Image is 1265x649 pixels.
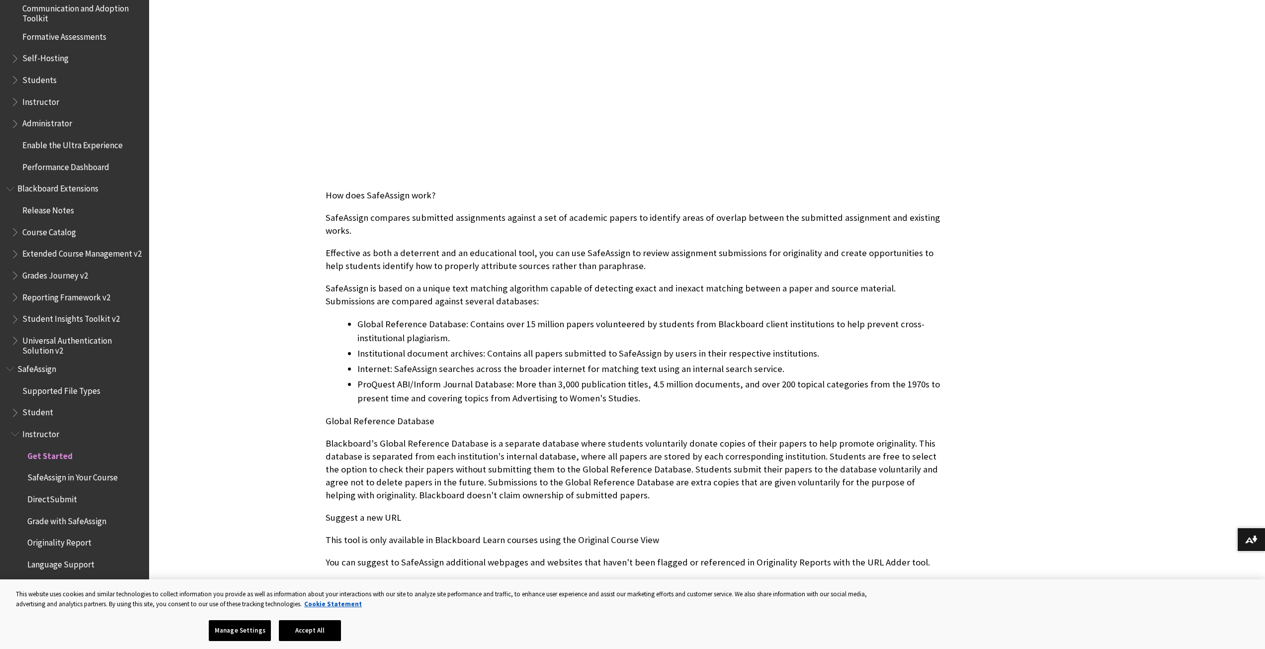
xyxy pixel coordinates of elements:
button: Accept All [279,620,341,641]
span: Performance Dashboard [22,159,109,172]
span: Release Notes [22,202,74,215]
li: Global Reference Database: Contains over 15 million papers volunteered by students from Blackboar... [357,317,942,345]
span: Student [22,404,53,418]
span: Formative Assessments [22,28,106,42]
span: Enable the Ultra Experience [22,137,123,150]
p: The URL Adder tool is accessible to instructors through: Course Tools > SafeAssign > URL Adder. S... [326,578,942,604]
span: Supported File Types [22,382,100,396]
span: Grades Journey v2 [22,267,88,280]
p: Suggest a new URL [326,511,942,524]
span: SafeAssign in Your Course [27,469,118,483]
span: Reporting Framework v2 [22,289,110,302]
span: Self-Hosting [22,50,69,64]
p: Blackboard's Global Reference Database is a separate database where students voluntarily donate c... [326,437,942,502]
nav: Book outline for Blackboard Extensions [6,181,143,356]
p: SafeAssign is based on a unique text matching algorithm capable of detecting exact and inexact ma... [326,282,942,308]
span: Extended Course Management v2 [22,246,142,259]
p: This tool is only available in Blackboard Learn courses using the Original Course View [326,534,942,547]
button: Manage Settings [209,620,271,641]
span: Accessibility [27,578,72,591]
li: Institutional document archives: Contains all papers submitted to SafeAssign by users in their re... [357,347,942,361]
span: Get Started [27,448,73,461]
span: DirectSubmit [27,491,77,504]
span: SafeAssign [17,361,56,374]
p: You can suggest to SafeAssign additional webpages and websites that haven't been flagged or refer... [326,556,942,569]
div: This website uses cookies and similar technologies to collect information you provide as well as ... [16,589,886,609]
span: Students [22,72,57,85]
span: Instructor [22,426,59,439]
span: Grade with SafeAssign [27,513,106,526]
span: Originality Report [27,535,91,548]
a: More information about your privacy, opens in a new tab [304,600,362,608]
li: Internet: SafeAssign searches across the broader internet for matching text using an internal sea... [357,362,942,376]
span: Universal Authentication Solution v2 [22,332,142,356]
span: Administrator [22,115,72,129]
p: How does SafeAssign work? [326,189,942,202]
span: Instructor [22,93,59,107]
p: Global Reference Database [326,415,942,428]
span: Blackboard Extensions [17,181,98,194]
span: Student Insights Toolkit v2 [22,311,120,324]
p: SafeAssign compares submitted assignments against a set of academic papers to identify areas of o... [326,211,942,237]
li: ProQuest ABI/Inform Journal Database: More than 3,000 publication titles, 4.5 million documents, ... [357,377,942,405]
span: Language Support [27,556,94,569]
nav: Book outline for Blackboard SafeAssign [6,361,143,638]
span: Course Catalog [22,224,76,237]
p: Effective as both a deterrent and an educational tool, you can use SafeAssign to review assignmen... [326,247,942,273]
